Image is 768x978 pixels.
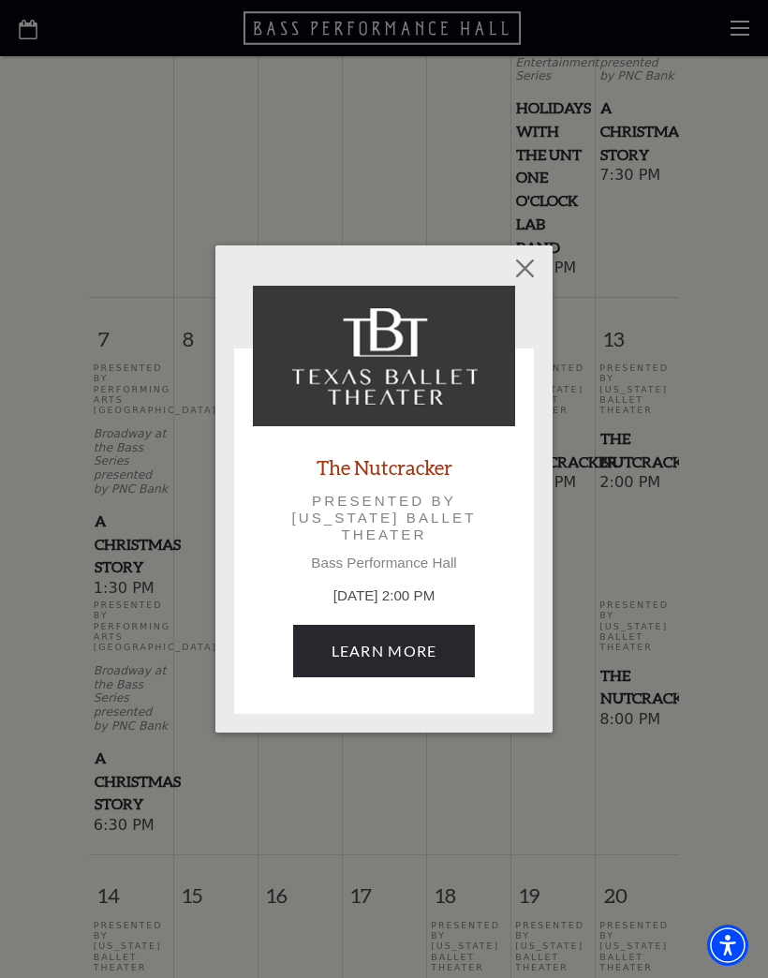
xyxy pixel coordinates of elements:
p: Presented by [US_STATE] Ballet Theater [279,493,489,544]
button: Close [508,251,543,287]
img: The Nutcracker [253,286,515,426]
p: [DATE] 2:00 PM [253,585,515,607]
div: Accessibility Menu [707,925,748,966]
a: The Nutcracker [317,454,452,480]
a: December 13, 2:00 PM Learn More [293,625,476,677]
p: Bass Performance Hall [253,555,515,571]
